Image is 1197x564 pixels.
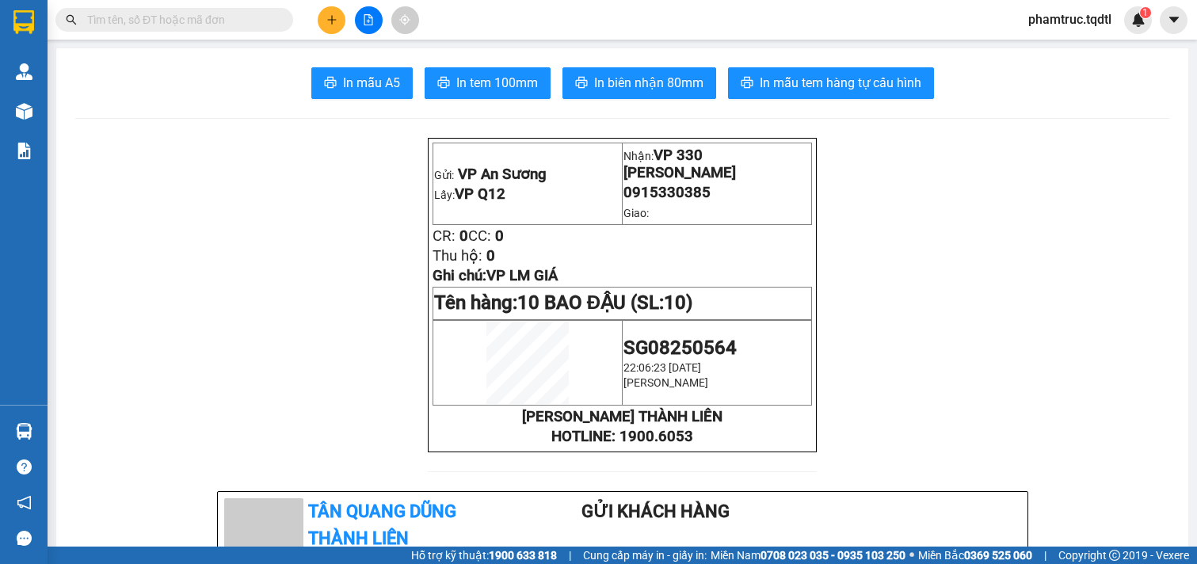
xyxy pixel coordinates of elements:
span: notification [17,495,32,510]
span: printer [437,76,450,91]
img: warehouse-icon [16,423,32,440]
img: icon-new-feature [1131,13,1146,27]
span: search [66,14,77,25]
b: Tân Quang Dũng Thành Liên [308,501,456,549]
strong: [PERSON_NAME] THÀNH LIÊN [522,408,722,425]
span: printer [575,76,588,91]
span: Miền Bắc [918,547,1032,564]
img: warehouse-icon [16,103,32,120]
strong: 0708 023 035 - 0935 103 250 [761,549,905,562]
strong: 1900 633 818 [489,549,557,562]
span: Cung cấp máy in - giấy in: [583,547,707,564]
span: 10 BAO ĐẬU (SL: [517,292,692,314]
span: | [1044,547,1046,564]
span: plus [326,14,337,25]
span: CR: [433,227,456,245]
span: question-circle [17,459,32,474]
span: VP LM GIÁ [486,267,558,284]
button: printerIn mẫu A5 [311,67,413,99]
strong: 0369 525 060 [964,549,1032,562]
span: file-add [363,14,374,25]
span: Miền Nam [711,547,905,564]
span: In mẫu A5 [343,73,400,93]
span: VP 330 [PERSON_NAME] [623,147,736,181]
button: file-add [355,6,383,34]
button: printerIn mẫu tem hàng tự cấu hình [728,67,934,99]
span: message [17,531,32,546]
span: Lấy: [434,189,505,201]
span: printer [741,76,753,91]
img: warehouse-icon [16,63,32,80]
span: 0 [486,247,495,265]
img: solution-icon [16,143,32,159]
span: 0 [459,227,468,245]
span: [PERSON_NAME] [623,376,708,389]
p: Nhận: [623,147,810,181]
span: Tên hàng: [434,292,692,314]
span: copyright [1109,550,1120,561]
span: ⚪️ [909,552,914,558]
span: 1 [1142,7,1148,18]
span: Hỗ trợ kỹ thuật: [411,547,557,564]
span: 0915330385 [623,184,711,201]
span: SG08250564 [623,337,737,359]
p: Gửi: [434,166,621,183]
span: 0 [495,227,504,245]
span: In biên nhận 80mm [594,73,703,93]
span: Ghi chú: [433,267,558,284]
span: In tem 100mm [456,73,538,93]
input: Tìm tên, số ĐT hoặc mã đơn [87,11,274,29]
strong: HOTLINE: 1900.6053 [551,428,693,445]
span: | [569,547,571,564]
span: 22:06:23 [DATE] [623,361,701,374]
span: VP An Sương [458,166,547,183]
b: Gửi khách hàng [581,501,730,521]
span: 10) [664,292,692,314]
span: Giao: [623,207,649,219]
button: printerIn tem 100mm [425,67,551,99]
span: phamtruc.tqdtl [1016,10,1124,29]
button: plus [318,6,345,34]
img: logo-vxr [13,10,34,34]
sup: 1 [1140,7,1151,18]
button: caret-down [1160,6,1187,34]
span: caret-down [1167,13,1181,27]
span: aim [399,14,410,25]
span: CC: [468,227,491,245]
button: printerIn biên nhận 80mm [562,67,716,99]
span: VP Q12 [455,185,505,203]
span: printer [324,76,337,91]
span: In mẫu tem hàng tự cấu hình [760,73,921,93]
button: aim [391,6,419,34]
span: Thu hộ: [433,247,482,265]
